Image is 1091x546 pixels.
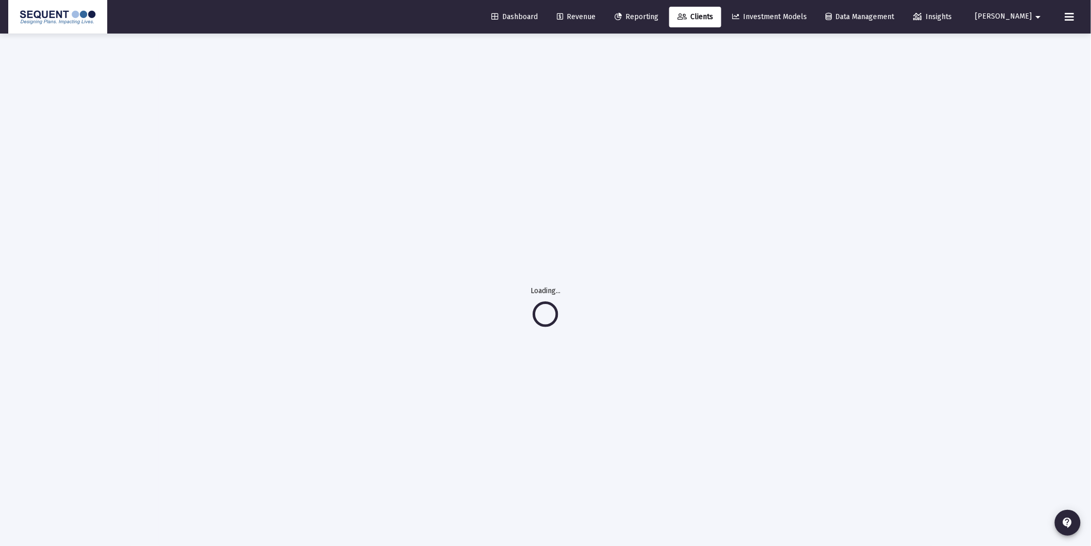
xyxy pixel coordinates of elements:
[606,7,667,27] a: Reporting
[677,12,713,21] span: Clients
[1062,517,1074,529] mat-icon: contact_support
[976,12,1032,21] span: [PERSON_NAME]
[826,12,895,21] span: Data Management
[724,7,815,27] a: Investment Models
[905,7,961,27] a: Insights
[1032,7,1045,27] mat-icon: arrow_drop_down
[557,12,596,21] span: Revenue
[549,7,604,27] a: Revenue
[491,12,538,21] span: Dashboard
[914,12,952,21] span: Insights
[669,7,721,27] a: Clients
[732,12,807,21] span: Investment Models
[818,7,903,27] a: Data Management
[615,12,658,21] span: Reporting
[16,7,100,27] img: Dashboard
[483,7,546,27] a: Dashboard
[963,6,1057,27] button: [PERSON_NAME]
